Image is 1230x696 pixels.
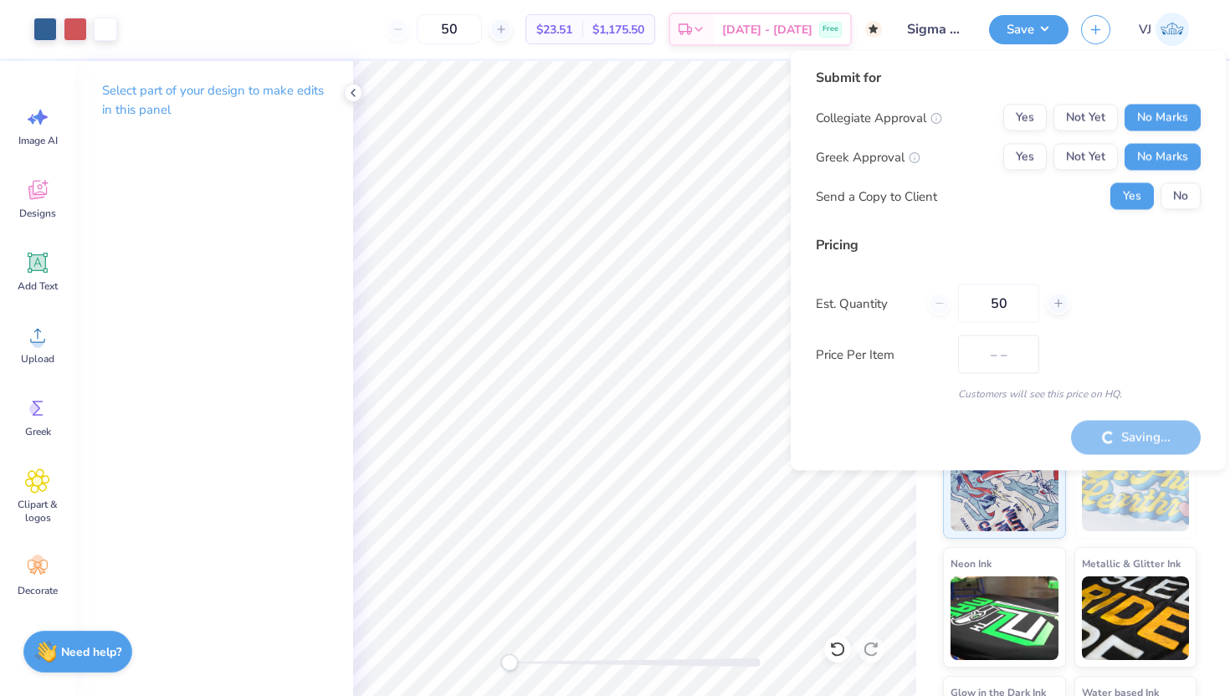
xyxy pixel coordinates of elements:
[1003,105,1047,131] button: Yes
[18,584,58,597] span: Decorate
[816,68,1201,88] div: Submit for
[1156,13,1189,46] img: Vicky Jiang
[823,23,838,35] span: Free
[1139,20,1151,39] span: VJ
[1082,576,1190,660] img: Metallic & Glitter Ink
[1125,144,1201,171] button: No Marks
[951,576,1058,660] img: Neon Ink
[951,555,992,572] span: Neon Ink
[592,21,644,38] span: $1,175.50
[19,207,56,220] span: Designs
[1003,144,1047,171] button: Yes
[1131,13,1197,46] a: VJ
[816,108,942,127] div: Collegiate Approval
[816,187,937,206] div: Send a Copy to Client
[61,644,121,660] strong: Need help?
[1110,183,1154,210] button: Yes
[102,81,326,120] p: Select part of your design to make edits in this panel
[1161,183,1201,210] button: No
[1053,105,1118,131] button: Not Yet
[417,14,482,44] input: – –
[722,21,812,38] span: [DATE] - [DATE]
[25,425,51,438] span: Greek
[1082,555,1181,572] span: Metallic & Glitter Ink
[894,13,976,46] input: Untitled Design
[816,345,946,364] label: Price Per Item
[536,21,572,38] span: $23.51
[816,147,920,166] div: Greek Approval
[21,352,54,366] span: Upload
[10,498,65,525] span: Clipart & logos
[989,15,1069,44] button: Save
[1125,105,1201,131] button: No Marks
[816,235,1201,255] div: Pricing
[816,294,915,313] label: Est. Quantity
[816,386,1201,402] div: Customers will see this price on HQ.
[18,134,58,147] span: Image AI
[1082,448,1190,531] img: Puff Ink
[951,448,1058,531] img: Standard
[18,279,58,293] span: Add Text
[1053,144,1118,171] button: Not Yet
[501,654,518,671] div: Accessibility label
[958,284,1039,323] input: – –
